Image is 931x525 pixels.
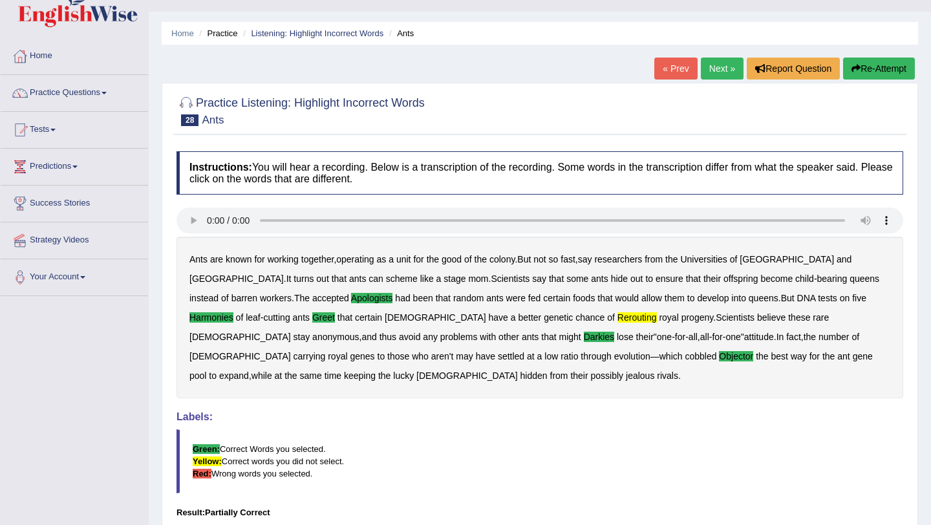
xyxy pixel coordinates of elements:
[575,312,605,323] b: chance
[657,332,672,342] b: one
[193,456,222,466] b: Yellow:
[566,273,588,284] b: some
[427,254,439,264] b: the
[1,112,148,144] a: Tests
[665,254,678,264] b: the
[275,370,283,381] b: at
[355,312,382,323] b: certain
[189,293,219,303] b: instead
[723,273,758,284] b: offspring
[584,332,614,342] b: darkies
[464,254,472,264] b: of
[268,254,299,264] b: working
[412,351,429,361] b: who
[1,38,148,70] a: Home
[578,254,592,264] b: say
[210,254,223,264] b: are
[537,351,542,361] b: a
[444,273,465,284] b: stage
[260,293,292,303] b: workers
[687,293,695,303] b: to
[294,351,326,361] b: carrying
[189,254,208,264] b: Ants
[193,469,211,478] b: Red:
[1,259,148,292] a: Your Account
[312,332,359,342] b: anonymous
[817,273,848,284] b: bearing
[254,254,264,264] b: for
[520,370,548,381] b: hidden
[369,273,383,284] b: can
[312,293,349,303] b: accepted
[328,351,347,361] b: royal
[549,254,559,264] b: so
[594,254,642,264] b: researchers
[749,293,778,303] b: queens
[294,293,310,303] b: The
[316,273,328,284] b: out
[189,370,206,381] b: pool
[614,351,650,361] b: evolution
[701,58,744,80] a: Next »
[607,312,615,323] b: of
[686,273,701,284] b: that
[284,370,297,381] b: the
[541,332,556,342] b: that
[196,27,237,39] li: Practice
[396,254,411,264] b: unit
[786,332,801,342] b: fact
[659,351,683,361] b: which
[387,351,409,361] b: those
[788,312,810,323] b: these
[263,312,290,323] b: cutting
[378,370,391,381] b: the
[681,312,714,323] b: progeny
[804,332,816,342] b: the
[757,312,786,323] b: believe
[189,312,233,323] b: harmonies
[171,28,194,38] a: Home
[380,332,396,342] b: thus
[527,351,535,361] b: at
[725,332,740,342] b: one
[719,351,753,361] b: objector
[361,332,376,342] b: and
[219,370,249,381] b: expand
[344,370,376,381] b: keeping
[480,332,496,342] b: with
[177,506,903,519] div: Result:
[221,293,229,303] b: of
[837,351,850,361] b: ant
[851,332,859,342] b: of
[251,28,383,38] a: Listening: Highlight Incorrect Words
[416,370,518,381] b: [DEMOGRAPHIC_DATA]
[393,370,414,381] b: lucky
[506,293,526,303] b: were
[456,351,473,361] b: may
[611,273,628,284] b: hide
[781,293,795,303] b: But
[413,293,433,303] b: been
[177,151,903,195] h4: You will hear a recording. Below is a transcription of the recording. Some words in the transcrip...
[544,312,573,323] b: genetic
[591,273,608,284] b: ants
[697,293,729,303] b: develop
[791,351,807,361] b: way
[377,254,387,264] b: as
[436,273,442,284] b: a
[645,254,663,264] b: from
[747,58,840,80] button: Report Question
[636,332,654,342] b: their
[286,273,292,284] b: It
[181,114,198,126] span: 28
[813,312,829,323] b: rare
[453,293,484,303] b: random
[1,222,148,255] a: Strategy Videos
[440,332,478,342] b: problems
[177,237,903,398] div: , . , . . - . . - . , " - - , - - " . , — , .
[659,312,678,323] b: royal
[795,273,814,284] b: child
[189,351,291,361] b: [DEMOGRAPHIC_DATA]
[1,75,148,107] a: Practice Questions
[395,293,410,303] b: had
